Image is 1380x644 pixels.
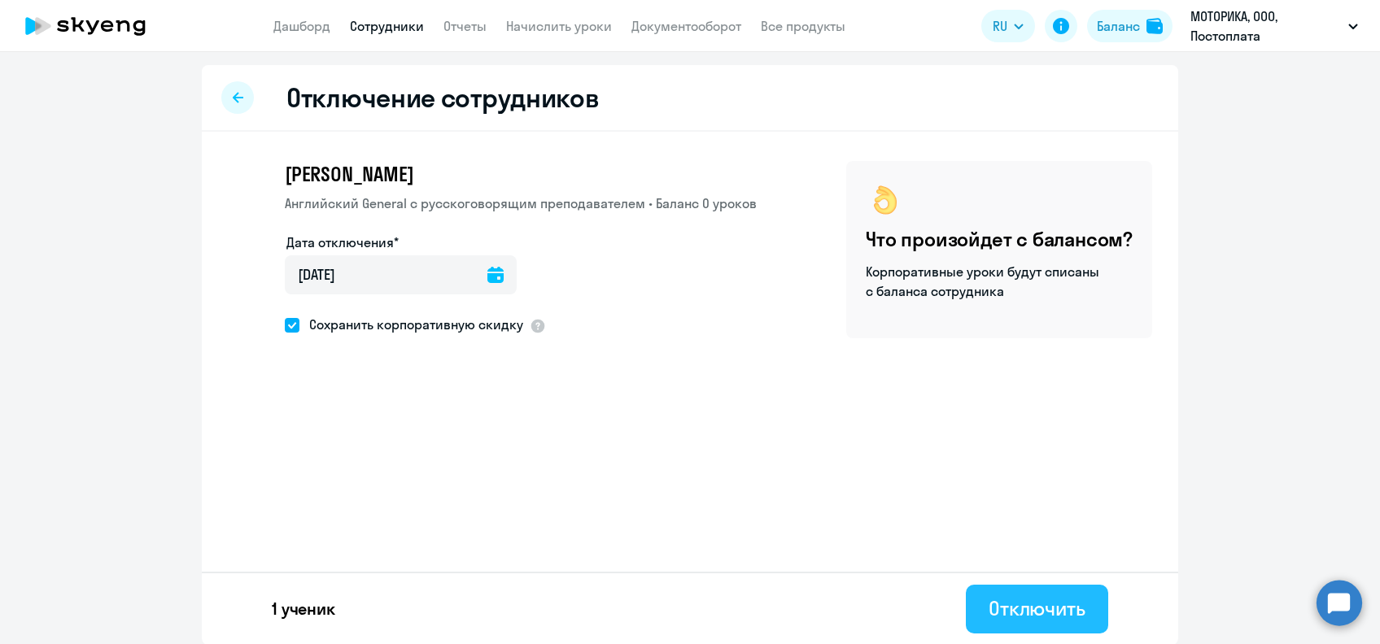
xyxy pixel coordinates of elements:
[761,18,845,34] a: Все продукты
[631,18,741,34] a: Документооборот
[273,18,330,34] a: Дашборд
[1087,10,1173,42] button: Балансbalance
[989,595,1085,621] div: Отключить
[272,598,335,620] p: 1 ученик
[966,585,1108,633] button: Отключить
[443,18,487,34] a: Отчеты
[350,18,424,34] a: Сотрудники
[866,262,1102,301] p: Корпоративные уроки будут списаны с баланса сотрудника
[866,226,1133,252] h4: Что произойдет с балансом?
[285,161,413,187] span: [PERSON_NAME]
[1190,7,1342,46] p: МОТОРИКА, ООО, Постоплата
[993,16,1007,36] span: RU
[1097,16,1140,36] div: Баланс
[981,10,1035,42] button: RU
[285,255,517,294] input: дд.мм.гггг
[506,18,612,34] a: Начислить уроки
[286,233,399,252] label: Дата отключения*
[299,315,523,334] span: Сохранить корпоративную скидку
[866,181,905,220] img: ok
[286,81,599,114] h2: Отключение сотрудников
[1146,18,1163,34] img: balance
[1182,7,1366,46] button: МОТОРИКА, ООО, Постоплата
[285,194,757,213] p: Английский General с русскоговорящим преподавателем • Баланс 0 уроков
